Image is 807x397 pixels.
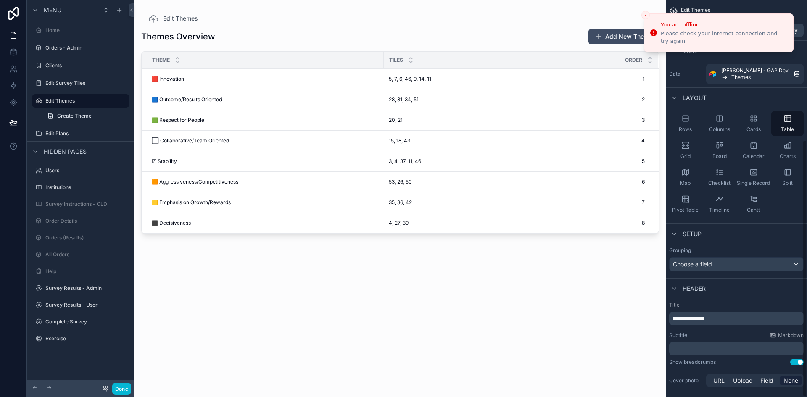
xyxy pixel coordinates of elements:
button: Done [112,383,131,395]
span: Header [683,284,706,293]
a: 2 [511,93,648,106]
label: Edit Themes [45,97,124,104]
button: Columns [703,111,736,136]
span: Calendar [743,153,765,160]
span: 7 [514,199,645,206]
label: Edit Plans [45,130,128,137]
a: Users [32,164,129,177]
span: Edit Themes [681,7,710,13]
a: Clients [32,59,129,72]
button: Checklist [703,165,736,190]
span: None [783,376,798,385]
a: 20, 21 [389,117,505,124]
span: Choose a field [673,260,712,268]
span: URL [713,376,725,385]
label: Cover photo [669,377,703,384]
span: [PERSON_NAME] - GAP Dev [721,67,789,74]
span: Map [680,180,691,187]
span: Field [760,376,773,385]
span: Hidden pages [44,147,87,156]
div: You are offline [661,21,786,29]
span: ⬜ Collaborative/Team Oriented [152,137,229,144]
a: ☑ Stability [152,158,379,165]
a: 🟩 Respect for People [152,117,379,124]
img: Airtable Logo [709,71,716,77]
span: 20, 21 [389,117,403,124]
span: 15, 18, 43 [389,137,410,144]
label: Survey Instructions - OLD [45,201,128,208]
button: Gantt [737,192,770,217]
span: Setup [683,230,702,238]
label: Exercise [45,335,128,342]
a: 🟨 Emphasis on Growth/Rewards [152,199,379,206]
span: 🟩 Respect for People [152,117,204,124]
div: scrollable content [669,312,804,325]
a: Institutions [32,181,129,194]
span: Checklist [708,180,731,187]
span: ☑ Stability [152,158,177,165]
label: Orders (Results) [45,234,128,241]
label: Complete Survey [45,318,128,325]
a: Help [32,265,129,278]
a: Home [32,24,129,37]
span: 28, 31, 34, 51 [389,96,419,103]
a: All Orders [32,248,129,261]
span: 2 [514,96,645,103]
a: 3 [511,113,648,127]
span: 3 [514,117,645,124]
a: 7 [511,196,648,209]
span: 4 [514,137,645,144]
a: ⬜ Collaborative/Team Oriented [152,137,379,144]
span: Cards [746,126,761,133]
span: 🟦 Outcome/Results Oriented [152,96,222,103]
a: Edit Themes [148,13,198,24]
a: Create Theme [42,109,129,123]
a: Markdown [770,332,804,339]
span: Rows [679,126,692,133]
span: 🟥 Innovation [152,76,184,82]
label: Orders - Admin [45,45,128,51]
span: Single Record [737,180,770,187]
a: Survey Results - Admin [32,281,129,295]
label: Institutions [45,184,128,191]
button: Cards [737,111,770,136]
a: 28, 31, 34, 51 [389,96,505,103]
span: Columns [709,126,730,133]
label: Title [669,302,804,308]
span: 8 [514,220,645,226]
span: 4, 27, 39 [389,220,409,226]
button: Table [771,111,804,136]
label: Survey Results - Admin [45,285,128,292]
a: 3, 4, 37, 11, 46 [389,158,505,165]
button: Split [771,165,804,190]
span: ⬛ Decisiveness [152,220,191,226]
span: Pivot Table [672,207,699,213]
a: 5, 7, 6, 46, 9, 14, 11 [389,76,505,82]
button: Grid [669,138,702,163]
div: Show breadcrumbs [669,359,716,365]
span: 🟧 Aggressiveness/Competitiveness [152,179,238,185]
label: Users [45,167,128,174]
button: Choose a field [669,257,804,271]
span: Upload [733,376,753,385]
label: Help [45,268,128,275]
button: Map [669,165,702,190]
span: Layout [683,94,707,102]
label: Survey Results - User [45,302,128,308]
label: Subtitle [669,332,687,339]
span: 5 [514,158,645,165]
a: 15, 18, 43 [389,137,505,144]
label: Home [45,27,128,34]
a: 6 [511,175,648,189]
span: Grid [680,153,691,160]
div: scrollable content [669,342,804,355]
span: Menu [44,6,61,14]
button: Add New Theme [588,29,659,44]
a: 🟥 Innovation [152,76,379,82]
button: Calendar [737,138,770,163]
span: 1 [514,76,645,82]
span: Tiles [389,57,403,63]
span: 35, 36, 42 [389,199,412,206]
a: Edit Themes [32,94,129,108]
